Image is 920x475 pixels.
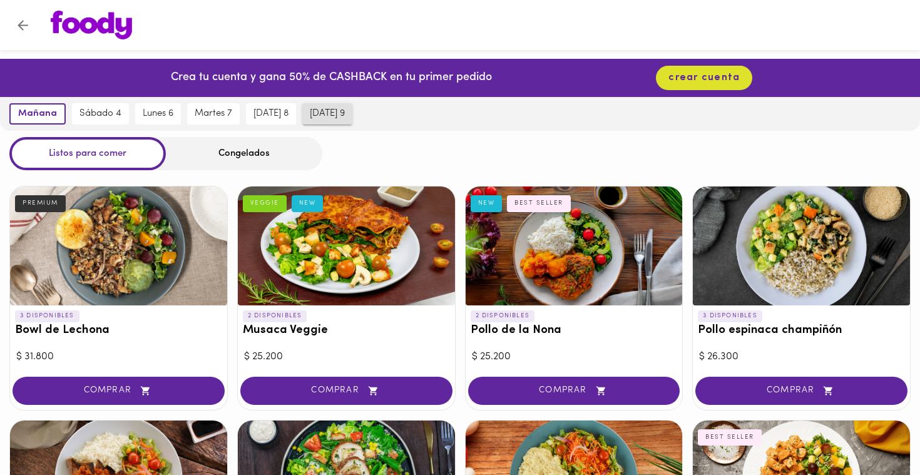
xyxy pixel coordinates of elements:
p: 3 DISPONIBLES [698,310,762,322]
button: Volver [8,10,38,41]
span: sábado 4 [79,108,121,120]
span: [DATE] 8 [253,108,289,120]
p: Crea tu cuenta y gana 50% de CASHBACK en tu primer pedido [171,70,492,86]
div: NEW [471,195,503,212]
span: COMPRAR [711,386,892,396]
p: 2 DISPONIBLES [471,310,535,322]
button: mañana [9,103,66,125]
div: Listos para comer [9,137,166,170]
div: PREMIUM [15,195,66,212]
button: martes 7 [187,103,240,125]
h3: Pollo espinaca champiñón [698,324,905,337]
span: crear cuenta [668,72,740,84]
span: [DATE] 9 [310,108,345,120]
span: COMPRAR [484,386,665,396]
div: $ 25.200 [472,350,677,364]
button: lunes 6 [135,103,181,125]
iframe: Messagebird Livechat Widget [847,402,907,462]
button: sábado 4 [72,103,129,125]
div: $ 31.800 [16,350,221,364]
img: logo.png [51,11,132,39]
div: VEGGIE [243,195,287,212]
div: Pollo de la Nona [466,186,683,305]
button: COMPRAR [695,377,907,405]
div: $ 26.300 [699,350,904,364]
div: Congelados [166,137,322,170]
span: lunes 6 [143,108,173,120]
p: 3 DISPONIBLES [15,310,79,322]
h3: Bowl de Lechona [15,324,222,337]
button: COMPRAR [468,377,680,405]
div: NEW [292,195,324,212]
button: COMPRAR [240,377,452,405]
div: Musaca Veggie [238,186,455,305]
div: $ 25.200 [244,350,449,364]
h3: Pollo de la Nona [471,324,678,337]
button: [DATE] 8 [246,103,296,125]
span: COMPRAR [28,386,209,396]
div: Bowl de Lechona [10,186,227,305]
button: crear cuenta [656,66,752,90]
h3: Musaca Veggie [243,324,450,337]
button: COMPRAR [13,377,225,405]
div: BEST SELLER [698,429,762,446]
span: COMPRAR [256,386,437,396]
p: 2 DISPONIBLES [243,310,307,322]
button: [DATE] 9 [302,103,352,125]
div: BEST SELLER [507,195,571,212]
span: mañana [18,108,57,120]
span: martes 7 [195,108,232,120]
div: Pollo espinaca champiñón [693,186,910,305]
